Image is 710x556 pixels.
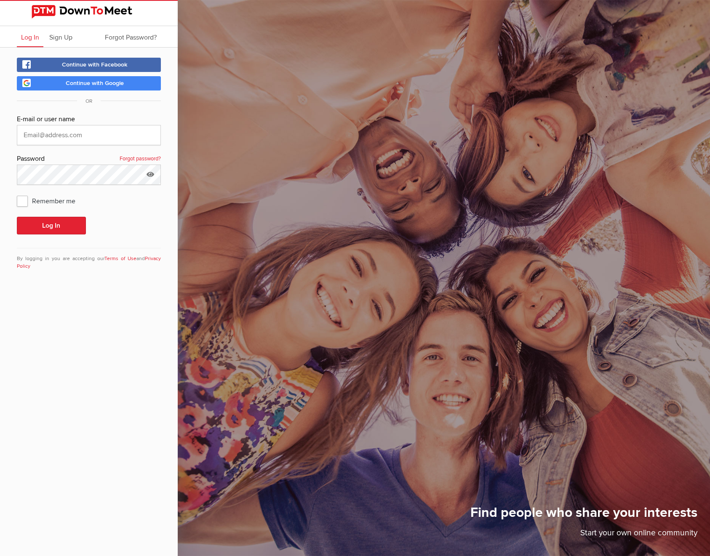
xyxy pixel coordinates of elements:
[32,5,146,19] img: DownToMeet
[104,255,136,262] a: Terms of Use
[101,26,161,47] a: Forgot Password?
[120,154,161,165] a: Forgot password?
[17,26,43,47] a: Log In
[66,80,124,87] span: Continue with Google
[49,33,72,42] span: Sign Up
[105,33,157,42] span: Forgot Password?
[17,125,161,145] input: Email@address.com
[62,61,128,68] span: Continue with Facebook
[17,248,161,270] div: By logging in you are accepting our and
[17,58,161,72] a: Continue with Facebook
[21,33,39,42] span: Log In
[77,98,101,104] span: OR
[17,193,84,208] span: Remember me
[17,217,86,234] button: Log In
[17,76,161,90] a: Continue with Google
[45,26,77,47] a: Sign Up
[17,114,161,125] div: E-mail or user name
[17,154,161,165] div: Password
[470,527,697,543] p: Start your own online community
[470,504,697,527] h1: Find people who share your interests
